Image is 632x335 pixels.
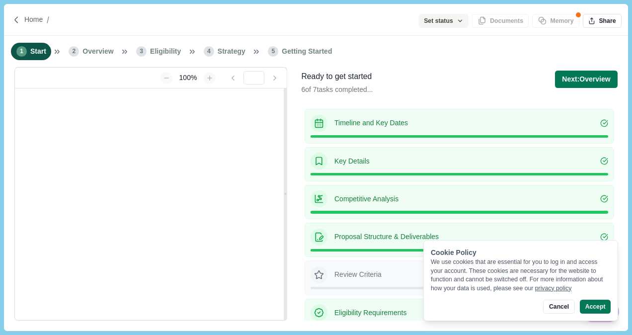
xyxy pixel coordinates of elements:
[431,249,476,256] span: Cookie Policy
[218,46,245,57] span: Strategy
[174,73,202,83] div: 100%
[266,72,283,84] button: Go to next page
[150,46,181,57] span: Eligibility
[555,71,617,88] button: Next:Overview
[204,46,214,57] span: 4
[334,156,600,167] p: Key Details
[224,72,241,84] button: Go to previous page
[16,46,27,57] span: 1
[24,14,43,25] a: Home
[543,300,574,314] button: Cancel
[204,72,216,84] button: Zoom in
[431,258,611,293] div: We use cookies that are essential for you to log in and access your account. These cookies are ne...
[301,84,373,95] p: 6 of 7 tasks completed...
[282,46,332,57] span: Getting Started
[160,72,172,84] button: Zoom out
[580,300,611,314] button: Accept
[69,46,79,57] span: 2
[334,194,600,204] p: Competitive Analysis
[12,16,21,24] img: Forward slash icon
[43,15,53,24] img: Forward slash icon
[334,118,600,128] p: Timeline and Key Dates
[268,46,278,57] span: 5
[30,46,46,57] span: Start
[535,285,572,292] a: privacy policy
[301,71,373,83] div: Ready to get started
[136,46,147,57] span: 3
[82,46,113,57] span: Overview
[334,269,597,280] p: Review Criteria
[334,232,600,242] p: Proposal Structure & Deliverables
[334,308,600,318] p: Eligibility Requirements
